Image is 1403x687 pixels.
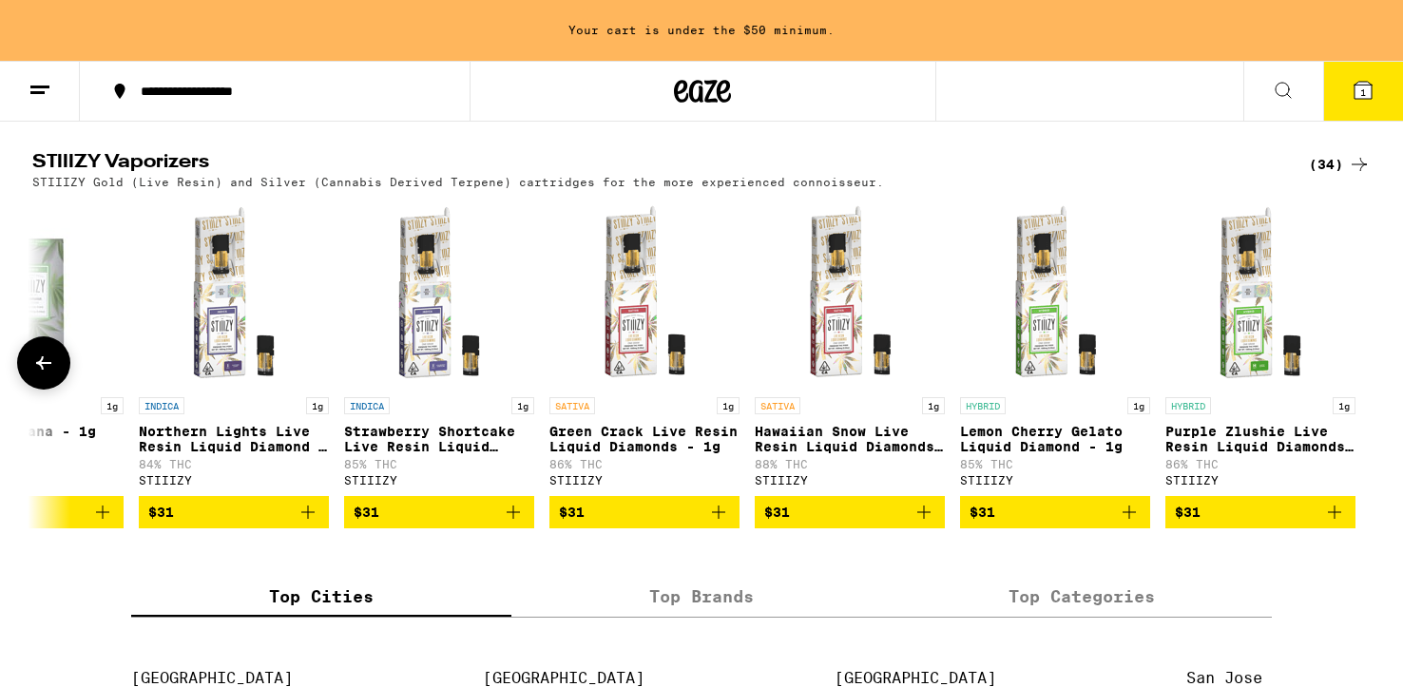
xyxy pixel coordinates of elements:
button: Add to bag [344,496,534,528]
label: Top Brands [511,576,892,617]
img: STIIIZY - Green Crack Live Resin Liquid Diamonds - 1g [549,198,740,388]
p: Green Crack Live Resin Liquid Diamonds - 1g [549,424,740,454]
label: Top Categories [892,576,1272,617]
h2: STIIIZY Vaporizers [32,153,1278,176]
img: STIIIZY - Purple Zlushie Live Resin Liquid Diamonds - 1g [1165,198,1355,388]
a: Open page for Purple Zlushie Live Resin Liquid Diamonds - 1g from STIIIZY [1165,198,1355,496]
div: STIIIZY [344,474,534,487]
p: Strawberry Shortcake Live Resin Liquid Diamonds - 1g [344,424,534,454]
p: STIIIZY Gold (Live Resin) and Silver (Cannabis Derived Terpene) cartridges for the more experienc... [32,176,884,188]
span: $31 [148,505,174,520]
a: Open page for Hawaiian Snow Live Resin Liquid Diamonds - 1g from STIIIZY [755,198,945,496]
button: Add to bag [1165,496,1355,528]
button: Add to bag [549,496,740,528]
a: [GEOGRAPHIC_DATA] [483,669,644,687]
p: 86% THC [549,458,740,470]
p: 85% THC [960,458,1150,470]
img: STIIIZY - Strawberry Shortcake Live Resin Liquid Diamonds - 1g [344,198,534,388]
p: 1g [511,397,534,414]
p: SATIVA [755,397,800,414]
span: $31 [1175,505,1201,520]
p: 1g [922,397,945,414]
button: 1 [1323,62,1403,121]
span: Hi. Need any help? [11,13,137,29]
p: 1g [1127,397,1150,414]
label: Top Cities [131,576,511,617]
p: 1g [306,397,329,414]
p: 1g [717,397,740,414]
div: tabs [131,576,1272,618]
p: 85% THC [344,458,534,470]
a: San Jose [1186,669,1262,687]
a: [GEOGRAPHIC_DATA] [131,669,293,687]
a: (34) [1309,153,1371,176]
img: STIIIZY - Lemon Cherry Gelato Liquid Diamond - 1g [960,198,1150,388]
div: STIIIZY [139,474,329,487]
a: Open page for Northern Lights Live Resin Liquid Diamond - 1g from STIIIZY [139,198,329,496]
span: 1 [1360,86,1366,98]
img: STIIIZY - Northern Lights Live Resin Liquid Diamond - 1g [139,198,329,388]
div: STIIIZY [1165,474,1355,487]
p: 84% THC [139,458,329,470]
p: HYBRID [960,397,1006,414]
a: Open page for Strawberry Shortcake Live Resin Liquid Diamonds - 1g from STIIIZY [344,198,534,496]
div: STIIIZY [960,474,1150,487]
div: STIIIZY [755,474,945,487]
button: Redirect to URL [1,1,1038,138]
p: INDICA [139,397,184,414]
p: 1g [1333,397,1355,414]
p: INDICA [344,397,390,414]
p: Lemon Cherry Gelato Liquid Diamond - 1g [960,424,1150,454]
p: Purple Zlushie Live Resin Liquid Diamonds - 1g [1165,424,1355,454]
p: Hawaiian Snow Live Resin Liquid Diamonds - 1g [755,424,945,454]
p: 88% THC [755,458,945,470]
p: 1g [101,397,124,414]
button: Add to bag [755,496,945,528]
span: $31 [764,505,790,520]
button: Add to bag [139,496,329,528]
a: [GEOGRAPHIC_DATA] [835,669,996,687]
p: 86% THC [1165,458,1355,470]
span: $31 [354,505,379,520]
span: $31 [970,505,995,520]
p: HYBRID [1165,397,1211,414]
a: Open page for Lemon Cherry Gelato Liquid Diamond - 1g from STIIIZY [960,198,1150,496]
a: Open page for Green Crack Live Resin Liquid Diamonds - 1g from STIIIZY [549,198,740,496]
p: SATIVA [549,397,595,414]
button: Add to bag [960,496,1150,528]
p: Northern Lights Live Resin Liquid Diamond - 1g [139,424,329,454]
img: STIIIZY - Hawaiian Snow Live Resin Liquid Diamonds - 1g [755,198,945,388]
div: STIIIZY [549,474,740,487]
span: $31 [559,505,585,520]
